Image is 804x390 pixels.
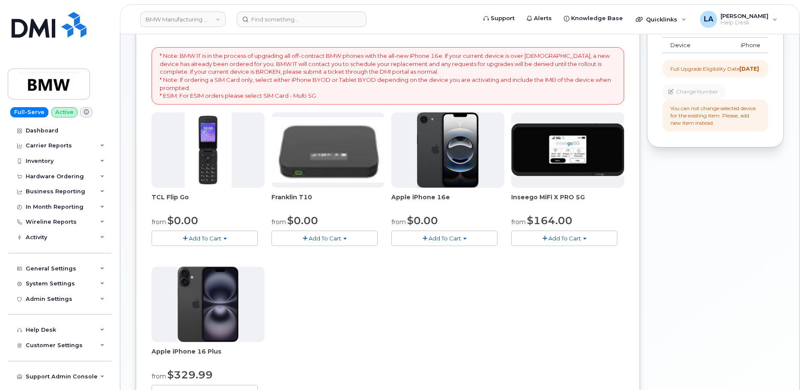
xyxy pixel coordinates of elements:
span: $164.00 [527,214,572,227]
p: * Note: BMW IT is in the process of upgrading all off-contract BMW phones with the all-new iPhone... [160,52,616,99]
a: Support [477,10,521,27]
small: from [152,218,166,226]
strong: [DATE] [739,66,759,72]
span: Add To Cart [309,235,341,242]
div: Franklin T10 [271,193,384,210]
td: iPhone [712,38,768,53]
button: Change Number [663,84,725,99]
span: Add To Cart [429,235,461,242]
img: iphone16e.png [417,112,479,188]
small: from [271,218,286,226]
span: $0.00 [407,214,438,227]
div: Apple iPhone 16e [391,193,504,210]
span: $0.00 [167,214,198,227]
span: Help Desk [721,19,768,26]
button: Add To Cart [152,231,258,246]
span: $0.00 [287,214,318,227]
div: Full Upgrade Eligibility Date [670,65,759,72]
span: LA [704,14,713,24]
span: Add To Cart [548,235,581,242]
img: t10.jpg [271,117,384,183]
span: $329.99 [167,369,213,381]
img: iphone_16_plus.png [178,267,238,342]
span: [PERSON_NAME] [721,12,768,19]
img: TCL_FLIP_MODE.jpg [185,112,232,188]
td: Device [663,38,712,53]
span: Alerts [534,14,552,23]
div: Quicklinks [630,11,692,28]
span: Change Number [676,88,718,96]
div: You can not change selected device for the existing item. Please, add new item instead. [670,105,760,126]
span: Add To Cart [189,235,221,242]
small: from [391,218,406,226]
small: from [511,218,526,226]
button: Add To Cart [391,231,497,246]
span: Knowledge Base [571,14,623,23]
iframe: Messenger Launcher [767,353,798,384]
button: Add To Cart [271,231,378,246]
button: Add To Cart [511,231,617,246]
span: Support [491,14,515,23]
div: Apple iPhone 16 Plus [152,347,265,364]
small: from [152,372,166,380]
div: Lanette Aparicio [694,11,783,28]
a: BMW Manufacturing Co LLC [140,12,226,27]
a: Alerts [521,10,558,27]
a: Knowledge Base [558,10,629,27]
div: Inseego MiFi X PRO 5G [511,193,624,210]
input: Find something... [237,12,366,27]
img: cut_small_inseego_5G.jpg [511,123,624,176]
div: TCL Flip Go [152,193,265,210]
span: Quicklinks [646,16,677,23]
